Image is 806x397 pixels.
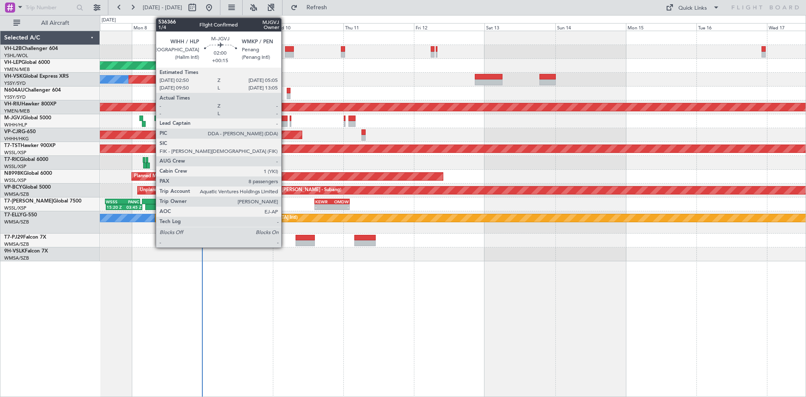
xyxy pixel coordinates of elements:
span: VH-LEP [4,60,21,65]
button: Quick Links [662,1,724,14]
span: N604AU [4,88,25,93]
div: Tue 16 [696,23,767,31]
span: 9H-VSLK [4,249,25,254]
a: WSSL/XSP [4,163,26,170]
a: T7-TSTHawker 900XP [4,143,55,148]
a: YMEN/MEB [4,66,30,73]
div: Mon 8 [132,23,202,31]
div: Fri 12 [414,23,484,31]
div: WSSS [106,199,123,204]
input: Trip Number [26,1,74,14]
div: Thu 11 [343,23,414,31]
a: WSSL/XSP [4,177,26,184]
a: VH-LEPGlobal 6000 [4,60,50,65]
a: 9H-VSLKFalcon 7X [4,249,48,254]
a: N8998KGlobal 6000 [4,171,52,176]
a: YSHL/WOL [4,53,28,59]
a: YSSY/SYD [4,80,26,87]
span: VP-CJR [4,129,21,134]
div: 15:20 Z [107,205,124,210]
div: Planned Maint [GEOGRAPHIC_DATA] (Seletar) [134,170,233,183]
a: VH-RIUHawker 800XP [4,102,56,107]
div: Tue 9 [202,23,273,31]
a: VHHH/HKG [4,136,29,142]
a: VP-BCYGlobal 5000 [4,185,51,190]
a: WSSL/XSP [4,150,26,156]
span: [DATE] - [DATE] [143,4,182,11]
div: Planned Maint [GEOGRAPHIC_DATA] ([GEOGRAPHIC_DATA] Intl) [157,212,298,224]
span: T7-RIC [4,157,20,162]
a: VH-L2BChallenger 604 [4,46,58,51]
a: N604AUChallenger 604 [4,88,61,93]
a: WIHH/HLP [4,122,27,128]
div: Quick Links [678,4,707,13]
a: T7-ELLYG-550 [4,213,37,218]
div: Unplanned Maint [GEOGRAPHIC_DATA] (Sultan [PERSON_NAME] [PERSON_NAME] - Subang) [140,184,341,197]
a: WMSA/SZB [4,219,29,225]
div: KEWR [315,199,332,204]
div: Sun 14 [555,23,626,31]
span: N8998K [4,171,24,176]
div: - [315,205,332,210]
div: - [332,205,349,210]
a: YSSY/SYD [4,94,26,100]
div: 03:45 Z [124,205,142,210]
button: Refresh [287,1,337,14]
div: Wed 10 [273,23,343,31]
a: WSSL/XSP [4,205,26,211]
span: VH-VSK [4,74,23,79]
div: Mon 15 [626,23,696,31]
a: WMSA/SZB [4,241,29,247]
span: Refresh [299,5,335,11]
button: All Aircraft [9,16,91,30]
span: VH-L2B [4,46,22,51]
div: OMDW [332,199,349,204]
a: YMEN/MEB [4,108,30,114]
a: M-JGVJGlobal 5000 [4,116,51,121]
a: T7-PJ29Falcon 7X [4,235,46,240]
span: M-JGVJ [4,116,23,121]
span: VP-BCY [4,185,22,190]
div: [DATE] [102,17,116,24]
div: PANC [123,199,139,204]
a: T7-RICGlobal 6000 [4,157,48,162]
span: T7-TST [4,143,21,148]
span: T7-PJ29 [4,235,23,240]
a: WMSA/SZB [4,191,29,197]
a: VH-VSKGlobal Express XRS [4,74,69,79]
div: Sat 13 [484,23,555,31]
span: All Aircraft [22,20,89,26]
a: VP-CJRG-650 [4,129,36,134]
span: T7-ELLY [4,213,23,218]
span: VH-RIU [4,102,21,107]
a: T7-[PERSON_NAME]Global 7500 [4,199,81,204]
a: WMSA/SZB [4,255,29,261]
span: T7-[PERSON_NAME] [4,199,53,204]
